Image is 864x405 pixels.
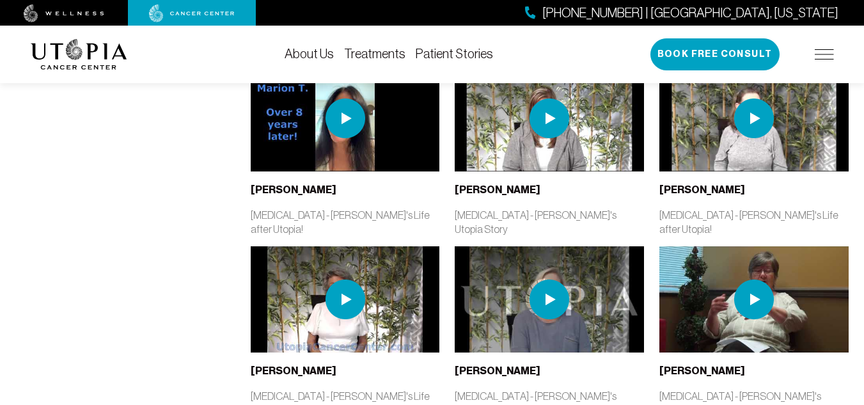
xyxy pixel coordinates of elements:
p: [MEDICAL_DATA] - [PERSON_NAME]'s Life after Utopia! [251,208,440,236]
b: [PERSON_NAME] [251,365,336,377]
img: cancer center [149,4,235,22]
img: wellness [24,4,104,22]
img: logo [31,39,127,70]
img: thumbnail [251,65,440,171]
img: play icon [326,280,365,319]
img: play icon [326,99,365,138]
span: [PHONE_NUMBER] | [GEOGRAPHIC_DATA], [US_STATE] [542,4,838,22]
img: thumbnail [251,246,440,353]
b: [PERSON_NAME] [251,184,336,196]
b: [PERSON_NAME] [455,184,540,196]
a: [PHONE_NUMBER] | [GEOGRAPHIC_DATA], [US_STATE] [525,4,838,22]
button: Book Free Consult [650,38,780,70]
img: icon-hamburger [815,49,834,60]
p: [MEDICAL_DATA] - [PERSON_NAME]'s Utopia Story [455,208,644,236]
a: Patient Stories [416,47,493,61]
img: play icon [530,99,569,138]
a: Treatments [344,47,405,61]
a: About Us [285,47,334,61]
img: thumbnail [455,246,644,353]
img: play icon [530,280,569,319]
img: thumbnail [455,65,644,171]
b: [PERSON_NAME] [455,365,540,377]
